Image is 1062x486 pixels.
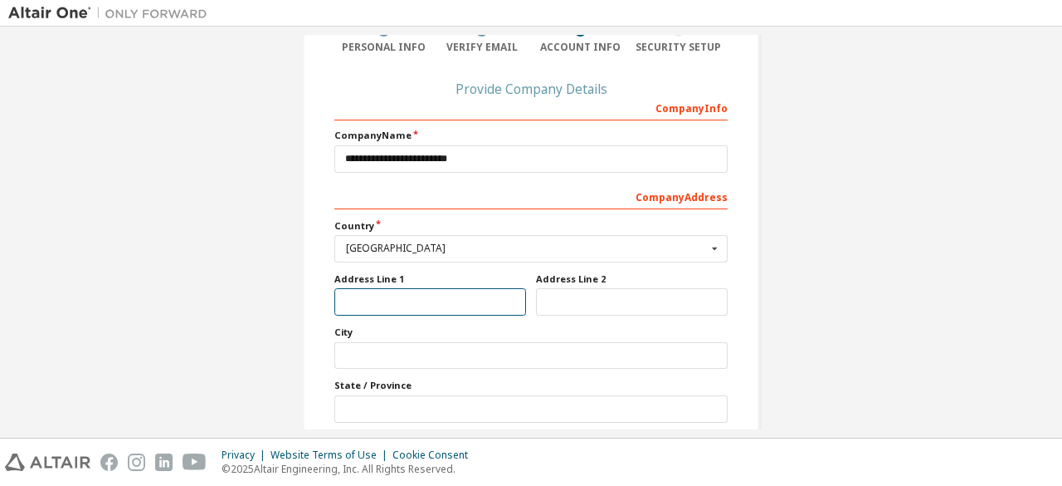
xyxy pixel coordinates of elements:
[334,94,728,120] div: Company Info
[100,454,118,471] img: facebook.svg
[5,454,90,471] img: altair_logo.svg
[392,449,478,462] div: Cookie Consent
[531,41,630,54] div: Account Info
[433,41,532,54] div: Verify Email
[334,84,728,94] div: Provide Company Details
[334,41,433,54] div: Personal Info
[334,272,526,286] label: Address Line 1
[155,454,173,471] img: linkedin.svg
[128,454,145,471] img: instagram.svg
[346,243,707,253] div: [GEOGRAPHIC_DATA]
[334,219,728,233] label: Country
[536,272,728,286] label: Address Line 2
[334,183,728,209] div: Company Address
[334,129,728,142] label: Company Name
[8,5,216,22] img: Altair One
[183,454,207,471] img: youtube.svg
[334,379,728,392] label: State / Province
[222,462,478,476] p: © 2025 Altair Engineering, Inc. All Rights Reserved.
[270,449,392,462] div: Website Terms of Use
[630,41,728,54] div: Security Setup
[222,449,270,462] div: Privacy
[334,326,728,339] label: City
